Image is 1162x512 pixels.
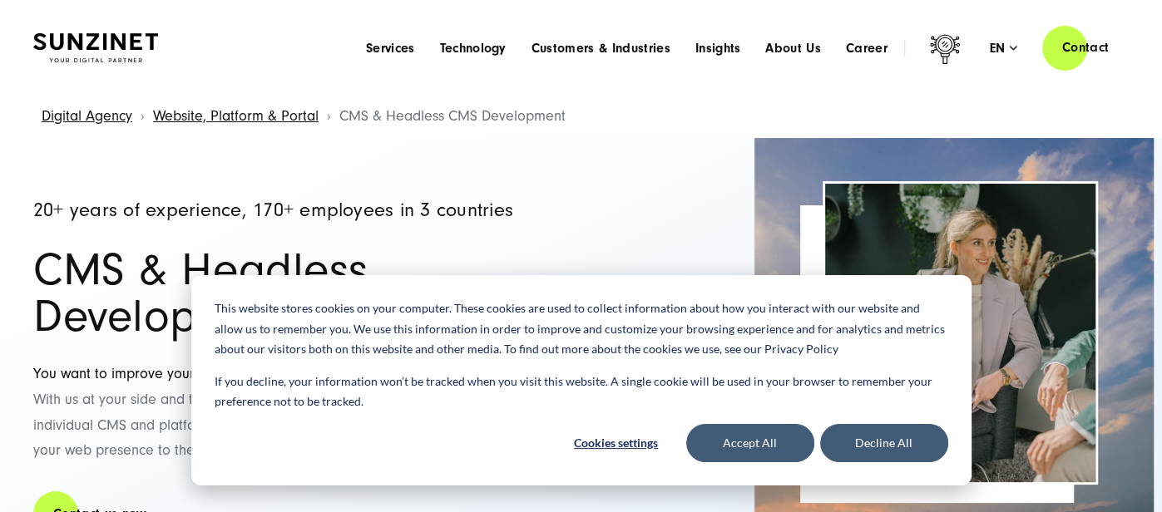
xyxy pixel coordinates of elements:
[215,372,948,412] p: If you decline, your information won’t be tracked when you visit this website. A single cookie wi...
[339,107,566,125] span: CMS & Headless CMS Development
[439,40,506,57] a: Technology
[33,365,541,382] span: You want to improve your web performance and win new customers sustainably?
[552,424,680,462] button: Cookies settings
[846,40,888,57] a: Career
[532,40,670,57] a: Customers & Industries
[153,107,319,125] a: Website, Platform & Portal
[366,40,415,57] a: Services
[33,33,158,62] img: SUNZINET Full Service Digital Agentur
[191,275,972,485] div: Cookie banner
[42,107,132,125] a: Digital Agency
[825,184,1095,482] img: CMS & Headless Development Agentur - Frau sitzt auf dem Sofa vor ihrem PC und lächelt
[215,298,948,360] p: This website stores cookies on your computer. These cookies are used to collect information about...
[33,362,616,463] p: With us at your side and the right content management system, this is possible. We provide indivi...
[33,200,616,221] h4: 20+ years of experience, 170+ employees in 3 countries
[695,40,741,57] a: Insights
[1042,24,1129,71] a: Contact
[686,424,814,462] button: Accept All
[765,40,821,57] a: About Us
[990,40,1017,57] div: en
[33,247,616,340] h1: CMS & Headless Development Agency
[820,424,948,462] button: Decline All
